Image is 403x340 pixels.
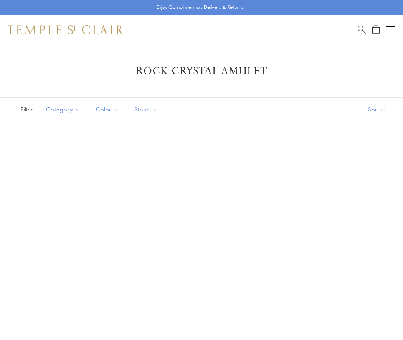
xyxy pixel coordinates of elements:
[40,101,86,118] button: Category
[351,98,403,121] button: Show sort by
[90,101,125,118] button: Color
[19,64,384,78] h1: Rock Crystal Amulet
[156,3,243,11] p: Enjoy Complimentary Delivery & Returns
[130,105,164,114] span: Stone
[92,105,125,114] span: Color
[129,101,164,118] button: Stone
[42,105,86,114] span: Category
[8,25,124,34] img: Temple St. Clair
[372,25,380,34] a: Open Shopping Bag
[386,25,395,34] button: Open navigation
[358,25,366,34] a: Search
